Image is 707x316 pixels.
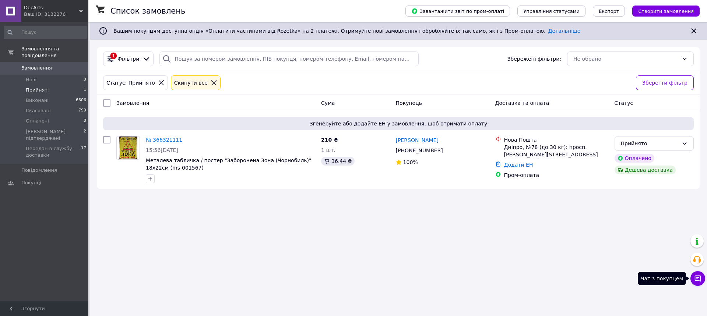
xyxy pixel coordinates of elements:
[548,28,581,34] a: Детальніше
[615,166,676,174] div: Дешева доставка
[507,55,561,63] span: Збережені фільтри:
[26,107,51,114] span: Скасовані
[394,145,444,156] div: [PHONE_NUMBER]
[504,171,609,179] div: Пром-оплата
[26,128,84,142] span: [PERSON_NAME] підтверджені
[573,55,679,63] div: Не обрано
[517,6,585,17] button: Управління статусами
[504,143,609,158] div: Дніпро, №78 (до 30 кг): просп. [PERSON_NAME][STREET_ADDRESS]
[690,271,705,286] button: Чат з покупцем
[321,147,335,153] span: 1 шт.
[26,87,49,93] span: Прийняті
[26,145,81,159] span: Передан в службу доставки
[110,7,185,15] h1: Список замовлень
[495,100,549,106] span: Доставка та оплата
[615,154,654,163] div: Оплачено
[24,11,88,18] div: Ваш ID: 3132276
[396,100,422,106] span: Покупець
[321,157,355,166] div: 36.44 ₴
[106,120,691,127] span: Згенеруйте або додайте ЕН у замовлення, щоб отримати оплату
[636,75,694,90] button: Зберегти фільтр
[21,65,52,71] span: Замовлення
[403,159,418,165] span: 100%
[119,136,137,159] img: Фото товару
[113,28,580,34] span: Вашим покупцям доступна опція «Оплатити частинами від Rozetka» на 2 платежі. Отримуйте нові замов...
[76,97,86,104] span: 6606
[21,167,57,174] span: Повідомлення
[24,4,79,11] span: DecArts
[625,8,700,14] a: Створити замовлення
[523,8,580,14] span: Управління статусами
[4,26,87,39] input: Пошук
[116,100,149,106] span: Замовлення
[396,136,439,144] a: [PERSON_NAME]
[638,272,686,285] div: Чат з покупцем
[504,136,609,143] div: Нова Пошта
[632,6,700,17] button: Створити замовлення
[117,55,139,63] span: Фільтри
[321,100,335,106] span: Cума
[26,97,49,104] span: Виконані
[321,137,338,143] span: 210 ₴
[159,52,419,66] input: Пошук за номером замовлення, ПІБ покупця, номером телефону, Email, номером накладної
[26,77,36,83] span: Нові
[642,79,687,87] span: Зберегти фільтр
[146,157,312,171] a: Металева табличка / постер "Заборонена Зона (Чорнобиль)" 18x22см (ms-001567)
[78,107,86,114] span: 790
[146,147,178,153] span: 15:56[DATE]
[615,100,633,106] span: Статус
[84,128,86,142] span: 2
[21,46,88,59] span: Замовлення та повідомлення
[105,79,156,87] div: Статус: Прийнято
[405,6,510,17] button: Завантажити звіт по пром-оплаті
[599,8,619,14] span: Експорт
[146,137,182,143] a: № 366321111
[638,8,694,14] span: Створити замовлення
[116,136,140,160] a: Фото товару
[81,145,86,159] span: 17
[21,180,41,186] span: Покупці
[593,6,625,17] button: Експорт
[173,79,209,87] div: Cкинути все
[504,162,533,168] a: Додати ЕН
[411,8,504,14] span: Завантажити звіт по пром-оплаті
[84,118,86,124] span: 0
[84,77,86,83] span: 0
[84,87,86,93] span: 1
[26,118,49,124] span: Оплачені
[621,139,679,148] div: Прийнято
